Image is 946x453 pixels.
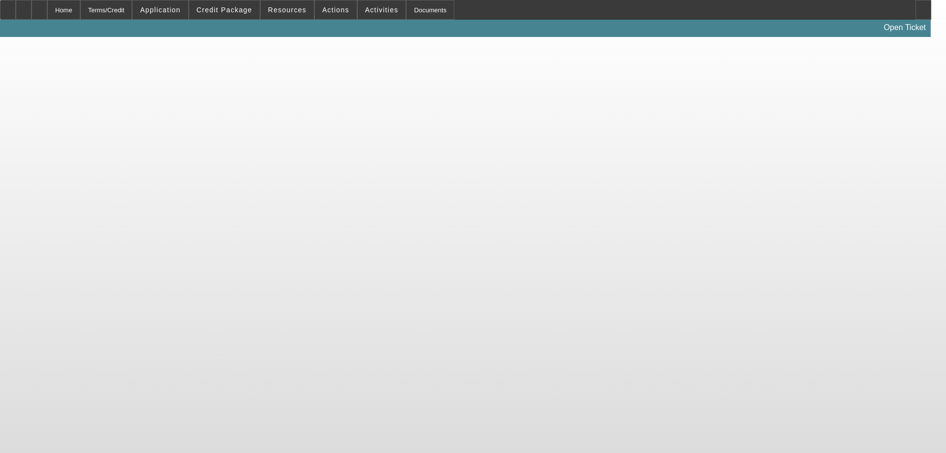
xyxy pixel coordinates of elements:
a: Open Ticket [880,19,930,36]
span: Credit Package [197,6,252,14]
span: Application [140,6,180,14]
button: Actions [315,0,357,19]
button: Activities [358,0,406,19]
span: Activities [365,6,399,14]
button: Credit Package [189,0,260,19]
button: Resources [261,0,314,19]
span: Actions [322,6,349,14]
button: Application [133,0,188,19]
span: Resources [268,6,306,14]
